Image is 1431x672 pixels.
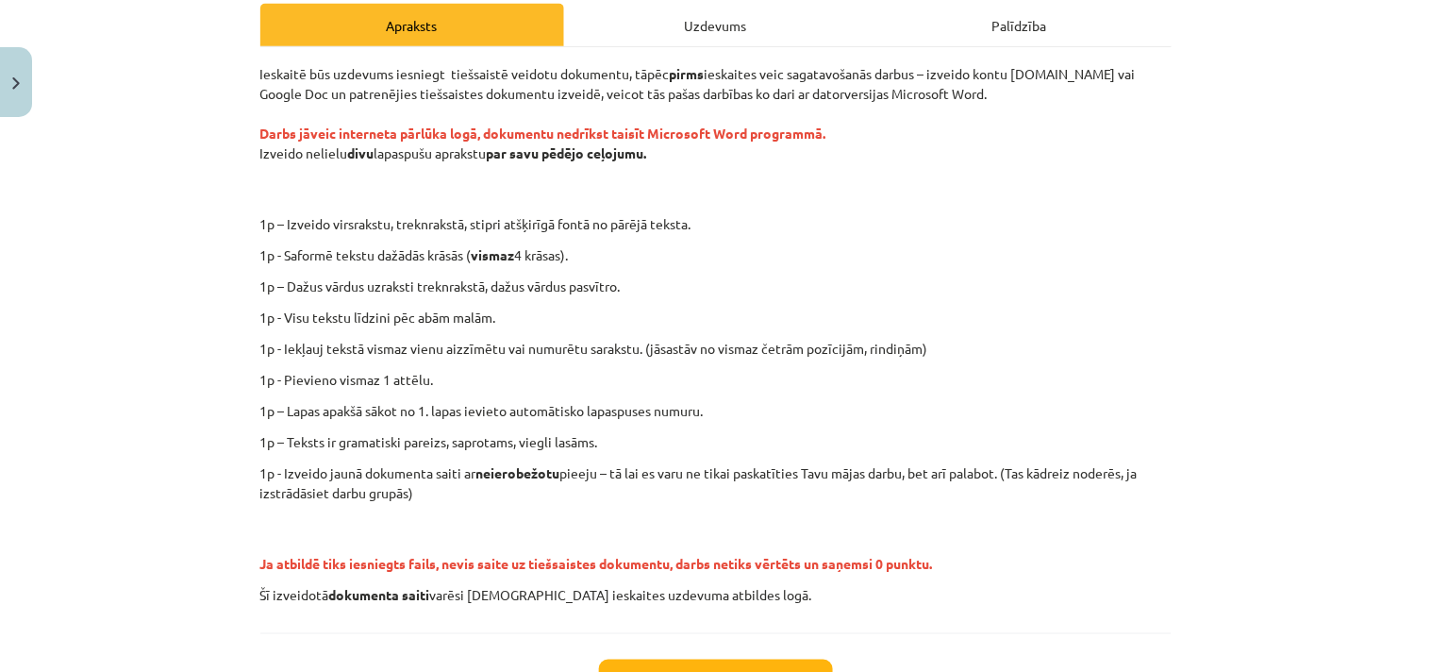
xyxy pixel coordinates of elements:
[260,463,1172,503] p: 1p - Izveido jaunā dokumenta saiti ar pieeju – tā lai es varu ne tikai paskatīties Tavu mājas dar...
[260,401,1172,421] p: 1p – Lapas apakšā sākot no 1. lapas ievieto automātisko lapaspuses numuru.
[260,555,933,572] span: Ja atbildē tiks iesniegts fails, nevis saite uz tiešsaistes dokumentu, darbs netiks vērtēts un sa...
[260,308,1172,328] p: 1p - Visu tekstu līdzini pēc abām malām.
[260,245,1172,265] p: 1p - Saformē tekstu dažādās krāsās ( 4 krāsas).
[564,4,868,46] div: Uzdevums
[487,144,647,161] strong: par savu pēdējo ceļojumu.
[670,65,705,82] strong: pirms
[868,4,1172,46] div: Palīdzība
[260,125,826,142] strong: Darbs jāveic interneta pārlūka logā, dokumentu nedrīkst taisīt Microsoft Word programmā.
[472,246,515,263] strong: vismaz
[260,339,1172,359] p: 1p - Iekļauj tekstā vismaz vienu aizzīmētu vai numurētu sarakstu. (jāsastāv no vismaz četrām pozī...
[260,585,1172,605] p: Šī izveidotā varēsi [DEMOGRAPHIC_DATA] ieskaites uzdevuma atbildes logā.
[260,370,1172,390] p: 1p - Pievieno vismaz 1 attēlu.
[260,432,1172,452] p: 1p – Teksts ir gramatiski pareizs, saprotams, viegli lasāms.
[367,214,1190,234] p: 1p – Izveido virsrakstu, treknrakstā, stipri atšķirīgā fontā no pārējā teksta.
[260,277,1172,296] p: 1p – Dažus vārdus uzraksti treknrakstā, dažus vārdus pasvītro.
[329,586,430,603] strong: dokumenta saiti
[12,77,20,90] img: icon-close-lesson-0947bae3869378f0d4975bcd49f059093ad1ed9edebbc8119c70593378902aed.svg
[260,64,1172,203] p: Ieskaitē būs uzdevums iesniegt tiešsaistē veidotu dokumentu, tāpēc ieskaites veic sagatavošanās d...
[348,144,374,161] strong: divu
[260,4,564,46] div: Apraksts
[476,464,560,481] strong: neierobežotu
